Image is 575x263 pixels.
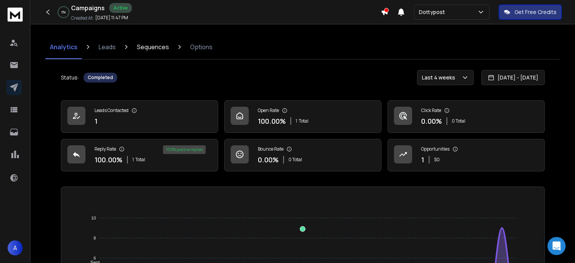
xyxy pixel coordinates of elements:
[137,42,169,51] p: Sequences
[421,154,424,165] p: 1
[499,5,562,20] button: Get Free Credits
[50,42,77,51] p: Analytics
[95,15,128,21] p: [DATE] 11:47 PM
[421,107,441,114] p: Click Rate
[99,42,116,51] p: Leads
[109,3,132,13] div: Active
[132,157,134,163] span: 1
[515,8,556,16] p: Get Free Credits
[288,157,302,163] p: 0 Total
[61,74,79,81] p: Status:
[481,70,545,85] button: [DATE] - [DATE]
[452,118,465,124] p: 0 Total
[95,146,116,152] p: Reply Rate
[91,216,96,220] tspan: 10
[258,146,284,152] p: Bounce Rate
[258,154,279,165] p: 0.00 %
[224,100,381,133] a: Open Rate100.00%1Total
[93,256,96,260] tspan: 6
[94,35,120,59] a: Leads
[434,157,440,163] p: $ 0
[61,139,218,171] a: Reply Rate100.00%1Total100% positive replies
[93,236,96,240] tspan: 8
[547,237,566,255] div: Open Intercom Messenger
[422,74,458,81] p: Last 4 weeks
[132,35,174,59] a: Sequences
[95,116,98,126] p: 1
[62,10,66,14] p: 0 %
[71,3,105,12] h1: Campaigns
[84,73,117,82] div: Completed
[258,107,279,114] p: Open Rate
[186,35,217,59] a: Options
[421,146,449,152] p: Opportunities
[45,35,82,59] a: Analytics
[95,107,129,114] p: Leads Contacted
[163,145,206,154] div: 100 % positive replies
[135,157,145,163] span: Total
[71,15,94,21] p: Created At:
[387,100,545,133] a: Click Rate0.00%0 Total
[224,139,381,171] a: Bounce Rate0.00%0 Total
[8,240,23,255] button: A
[419,8,448,16] p: Dottypost
[296,118,297,124] span: 1
[95,154,122,165] p: 100.00 %
[421,116,442,126] p: 0.00 %
[299,118,308,124] span: Total
[387,139,545,171] a: Opportunities1$0
[8,8,23,22] img: logo
[258,116,286,126] p: 100.00 %
[190,42,212,51] p: Options
[61,100,218,133] a: Leads Contacted1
